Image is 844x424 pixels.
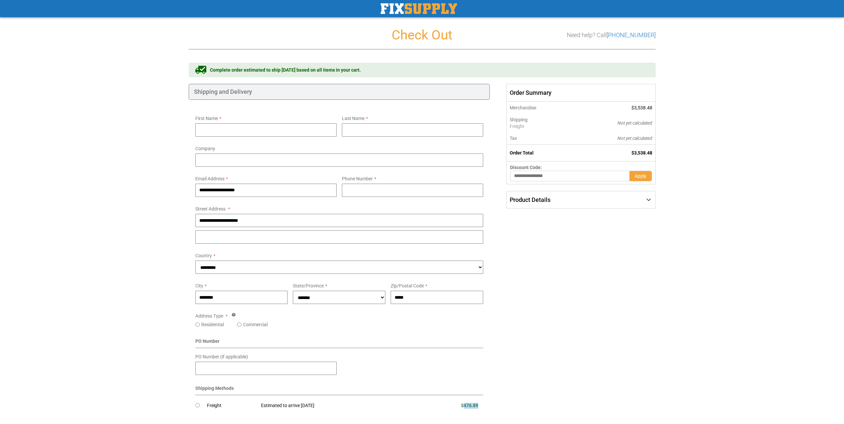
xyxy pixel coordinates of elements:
span: Not yet calculated [617,136,652,141]
span: PO Number (if applicable) [195,354,248,359]
span: Order Summary [506,84,655,102]
span: Zip/Postal Code [391,283,424,288]
th: Merchandise [507,102,573,114]
a: [PHONE_NUMBER] [607,31,656,38]
div: Shipping Methods [195,385,484,395]
span: Discount Code: [510,165,542,170]
span: Email Address [195,176,225,181]
a: store logo [381,3,457,14]
span: Complete order estimated to ship [DATE] based on all items in your cart. [210,67,361,73]
div: PO Number [195,338,484,348]
div: Shipping and Delivery [189,84,490,100]
td: Freight [207,398,256,413]
span: Address Type [195,313,223,319]
label: Commercial [243,321,268,328]
strong: Order Total [510,150,534,155]
span: City [195,283,203,288]
span: Product Details [510,196,551,203]
span: Street Address [195,206,226,212]
span: Not yet calculated [617,120,652,126]
span: Company [195,146,215,151]
span: $3,538.48 [631,150,652,155]
h3: Need help? Call [567,32,656,38]
span: Phone Number [342,176,373,181]
span: $3,538.48 [631,105,652,110]
td: Estimated to arrive [DATE] [256,398,415,413]
span: $476.89 [461,403,478,408]
label: Residential [201,321,224,328]
span: First Name [195,116,218,121]
th: Tax [507,132,573,145]
span: Apply [635,173,646,179]
button: Apply [629,171,652,181]
span: State/Province [293,283,324,288]
img: Fix Industrial Supply [381,3,457,14]
span: Shipping [510,117,528,122]
span: Country [195,253,212,258]
h1: Check Out [189,28,656,42]
span: Freight [510,123,569,130]
span: Last Name [342,116,364,121]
